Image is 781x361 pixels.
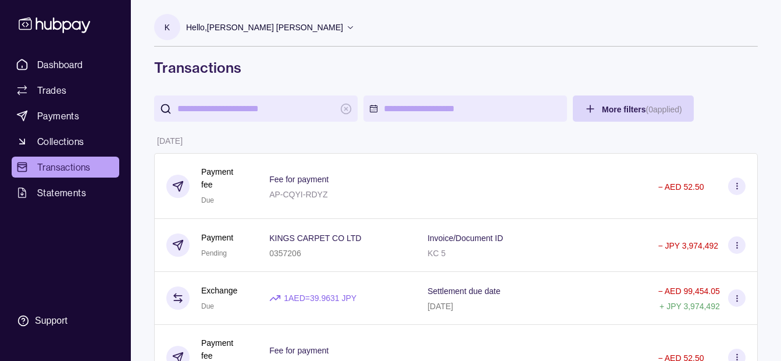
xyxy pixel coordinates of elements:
p: Exchange [201,284,237,297]
p: − AED 52.50 [658,182,704,192]
p: K [165,21,170,34]
p: AP-CQYI-RDYZ [269,190,327,199]
p: [DATE] [427,302,453,311]
a: Collections [12,131,119,152]
h1: Transactions [154,58,758,77]
span: Transactions [37,160,91,174]
a: Payments [12,105,119,126]
span: Due [201,196,214,204]
p: Payment fee [201,165,246,191]
p: Fee for payment [269,175,329,184]
span: Statements [37,186,86,200]
a: Statements [12,182,119,203]
a: Trades [12,80,119,101]
p: 0357206 [269,249,301,258]
p: Fee for payment [269,346,329,355]
span: Collections [37,135,84,148]
p: Invoice/Document ID [427,233,503,243]
span: Payments [37,109,79,123]
p: Settlement due date [427,286,500,296]
p: − AED 99,454.05 [658,286,719,296]
p: + JPY 3,974,492 [659,302,720,311]
span: Dashboard [37,58,83,72]
span: Pending [201,249,227,257]
a: Transactions [12,157,119,178]
p: − JPY 3,974,492 [658,241,718,250]
a: Support [12,309,119,333]
p: KINGS CARPET CO LTD [269,233,361,243]
p: Payment [201,231,233,244]
button: More filters(0applied) [573,95,694,122]
div: Support [35,314,67,327]
a: Dashboard [12,54,119,75]
p: KC 5 [427,249,445,258]
span: Due [201,302,214,310]
p: ( 0 applied) [646,105,682,114]
p: [DATE] [157,136,183,146]
p: 1 AED = 39.9631 JPY [284,292,356,305]
span: More filters [602,105,682,114]
span: Trades [37,83,66,97]
p: Hello, [PERSON_NAME] [PERSON_NAME] [186,21,343,34]
input: search [177,95,334,122]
